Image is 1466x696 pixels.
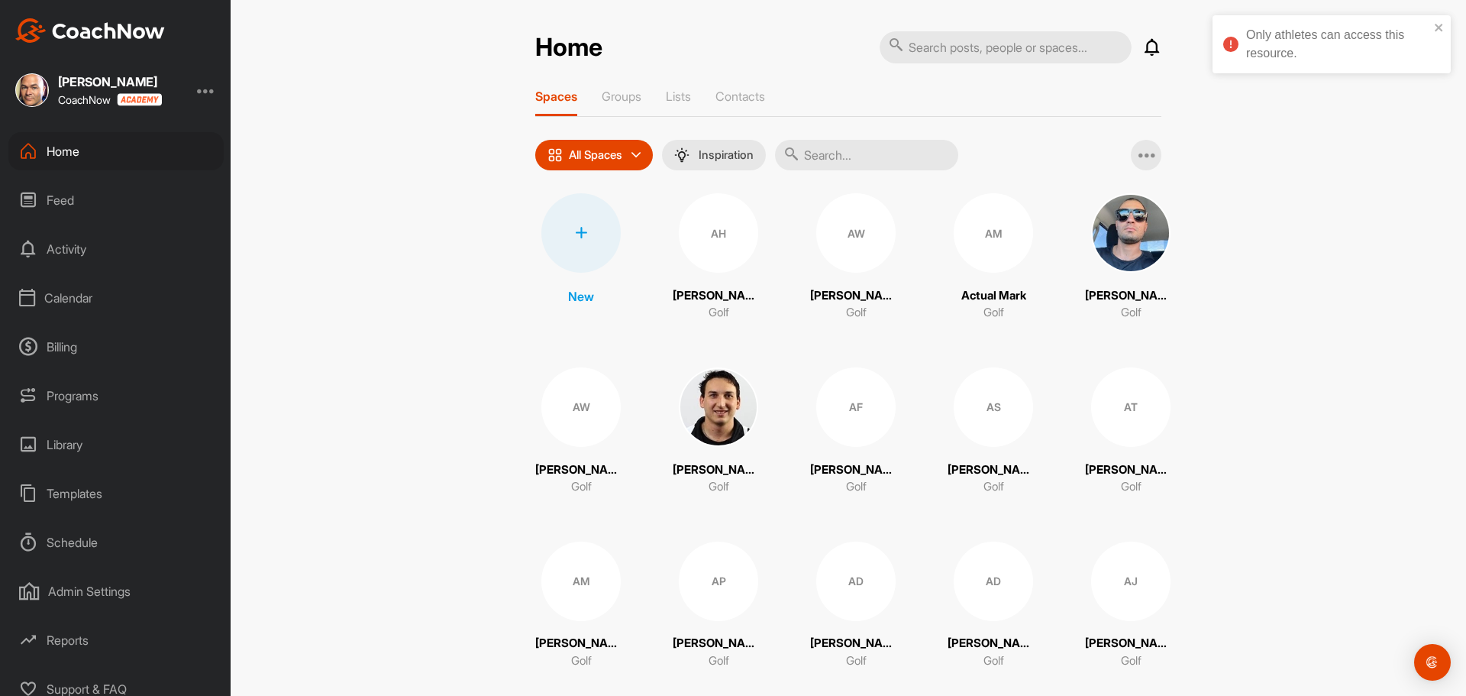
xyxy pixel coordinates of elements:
p: Golf [709,478,729,496]
div: CoachNow [58,93,162,106]
p: Golf [571,652,592,670]
p: Lists [666,89,691,104]
p: Golf [983,304,1004,322]
p: Golf [709,652,729,670]
p: [PERSON_NAME] [673,635,764,652]
p: Golf [983,652,1004,670]
input: Search posts, people or spaces... [880,31,1132,63]
p: [PERSON_NAME] [948,461,1039,479]
a: AW[PERSON_NAME] WhataboutchaGolf [810,193,902,322]
div: Open Intercom Messenger [1414,644,1451,681]
a: [PERSON_NAME]Golf [1085,193,1177,322]
a: AP[PERSON_NAME]Golf [673,542,764,670]
p: Golf [1121,304,1141,322]
input: Search... [775,140,958,170]
div: AD [954,542,1033,621]
p: Contacts [715,89,765,104]
a: AS[PERSON_NAME]Golf [948,367,1039,496]
div: Home [8,132,224,170]
div: AW [541,367,621,447]
img: CoachNow [15,18,165,43]
p: [PERSON_NAME] [1085,461,1177,479]
div: Feed [8,181,224,219]
img: CoachNow acadmey [117,93,162,106]
a: AT[PERSON_NAME]Golf [1085,367,1177,496]
div: AW [816,193,896,273]
p: All Spaces [569,149,622,161]
p: [PERSON_NAME] [673,461,764,479]
p: Inspiration [699,149,754,161]
p: [PERSON_NAME] [1085,287,1177,305]
a: AF[PERSON_NAME]Golf [810,367,902,496]
div: Only athletes can access this resource. [1246,26,1429,63]
a: AD[PERSON_NAME]Golf [948,542,1039,670]
p: Golf [846,478,867,496]
p: [PERSON_NAME] [1085,635,1177,652]
a: AM[PERSON_NAME]Golf [535,542,627,670]
p: New [568,287,594,306]
div: Programs [8,377,224,415]
div: AJ [1091,542,1171,621]
p: Spaces [535,89,577,104]
p: [PERSON_NAME] [948,635,1039,652]
button: close [1434,21,1445,37]
div: Billing [8,328,224,366]
div: Library [8,426,224,464]
p: Golf [1121,652,1141,670]
a: AMActual MarkGolf [948,193,1039,322]
img: square_76d50f222907d122fb8d8c798f1bcfda.jpg [1091,193,1171,273]
h2: Home [535,33,602,63]
a: [PERSON_NAME]Golf [673,367,764,496]
a: AH[PERSON_NAME]Golf [673,193,764,322]
div: AM [954,193,1033,273]
div: Templates [8,474,224,513]
div: Calendar [8,279,224,317]
div: Reports [8,621,224,659]
p: Groups [602,89,641,104]
a: AW[PERSON_NAME]Golf [535,367,627,496]
div: AP [679,542,758,621]
p: [PERSON_NAME] [810,635,902,652]
div: AT [1091,367,1171,447]
p: [PERSON_NAME] [810,461,902,479]
div: Admin Settings [8,572,224,610]
div: AH [679,193,758,273]
p: Golf [571,478,592,496]
img: square_ef4a24b180fd1b49d7eb2a9034446cb9.jpg [15,73,49,107]
p: Golf [1121,478,1141,496]
p: Golf [846,304,867,322]
div: AS [954,367,1033,447]
img: square_693d9dde738852c094f77342251c1210.jpg [679,367,758,447]
div: Activity [8,230,224,268]
p: [PERSON_NAME] [673,287,764,305]
p: Golf [983,478,1004,496]
p: Golf [846,652,867,670]
a: AD[PERSON_NAME]Golf [810,542,902,670]
a: AJ[PERSON_NAME]Golf [1085,542,1177,670]
p: Golf [709,304,729,322]
p: [PERSON_NAME] [535,635,627,652]
div: AM [541,542,621,621]
p: Actual Mark [961,287,1026,305]
div: AF [816,367,896,447]
div: [PERSON_NAME] [58,76,162,88]
img: icon [547,147,563,163]
div: AD [816,542,896,621]
div: Schedule [8,523,224,562]
p: [PERSON_NAME] Whataboutcha [810,287,902,305]
img: menuIcon [674,147,689,163]
p: [PERSON_NAME] [535,461,627,479]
